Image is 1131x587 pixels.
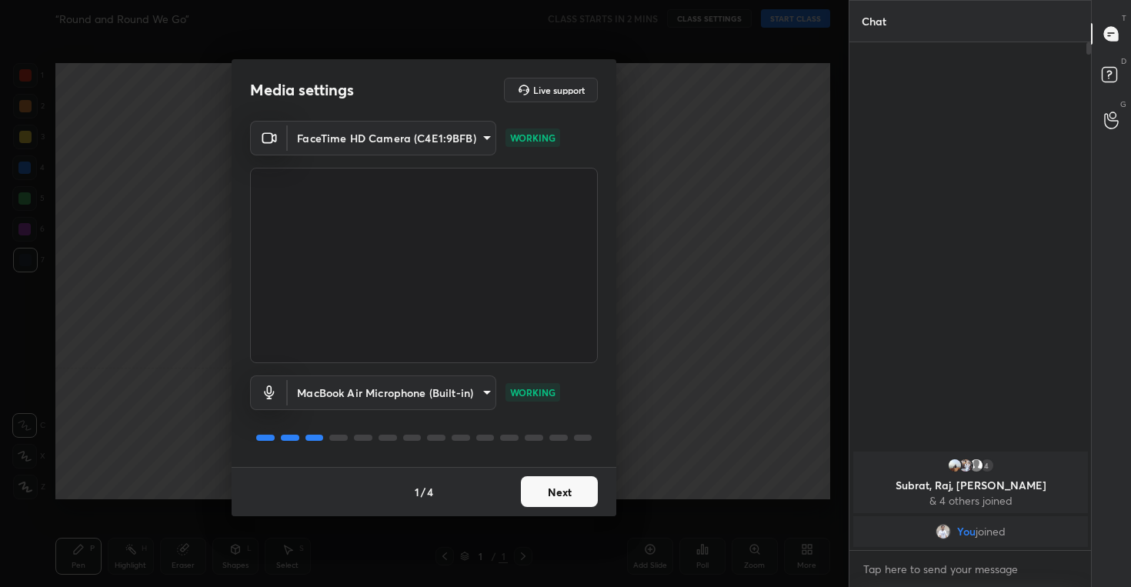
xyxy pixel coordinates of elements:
button: Next [521,476,598,507]
p: T [1122,12,1126,24]
div: grid [849,449,1092,550]
div: FaceTime HD Camera (C4E1:9BFB) [288,121,496,155]
img: default.png [968,458,983,473]
div: 4 [979,458,994,473]
span: joined [976,525,1006,538]
h4: 4 [427,484,433,500]
p: WORKING [510,131,555,145]
h5: Live support [533,85,585,95]
h4: 1 [415,484,419,500]
p: G [1120,98,1126,110]
div: FaceTime HD Camera (C4E1:9BFB) [288,375,496,410]
p: & 4 others joined [862,495,1079,507]
p: Subrat, Raj, [PERSON_NAME] [862,479,1079,492]
img: 5fec7a98e4a9477db02da60e09992c81.jpg [936,524,951,539]
h2: Media settings [250,80,354,100]
p: D [1121,55,1126,67]
span: You [957,525,976,538]
h4: / [421,484,425,500]
p: WORKING [510,385,555,399]
img: 3 [946,458,962,473]
p: Chat [849,1,899,42]
img: 0077f478210d424bb14125281e68059c.jpg [957,458,973,473]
